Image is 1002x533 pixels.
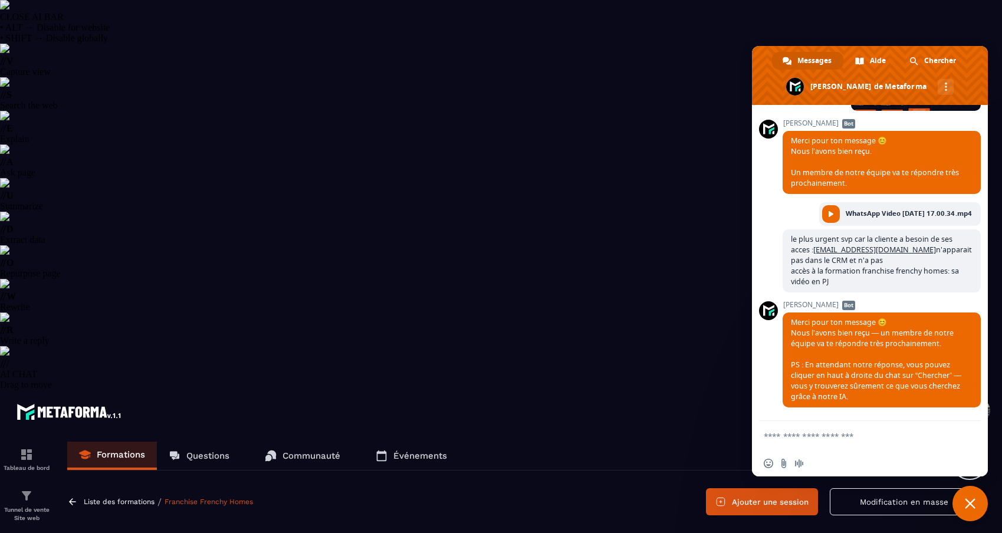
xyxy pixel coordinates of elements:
[157,442,241,470] a: Questions
[706,488,818,515] button: Ajouter une session
[67,442,157,470] a: Formations
[253,442,352,470] a: Communauté
[794,459,804,468] span: Message audio
[830,488,978,515] button: Modification en masse
[3,439,50,480] a: formationformationTableau de bord
[165,498,253,506] a: Franchise Frenchy Homes
[764,431,950,442] textarea: Entrez votre message...
[779,459,789,468] span: Envoyer un fichier
[952,486,988,521] div: Fermer le chat
[84,498,155,506] a: Liste des formations
[364,442,459,470] a: Événements
[3,465,50,471] p: Tableau de bord
[3,506,50,522] p: Tunnel de vente Site web
[157,496,162,508] span: /
[764,459,773,468] span: Insérer un emoji
[3,480,50,531] a: formationformationTunnel de vente Site web
[186,450,229,461] p: Questions
[393,450,447,461] p: Événements
[17,401,123,422] img: logo
[97,449,145,460] p: Formations
[19,448,34,462] img: formation
[19,489,34,503] img: formation
[282,450,340,461] p: Communauté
